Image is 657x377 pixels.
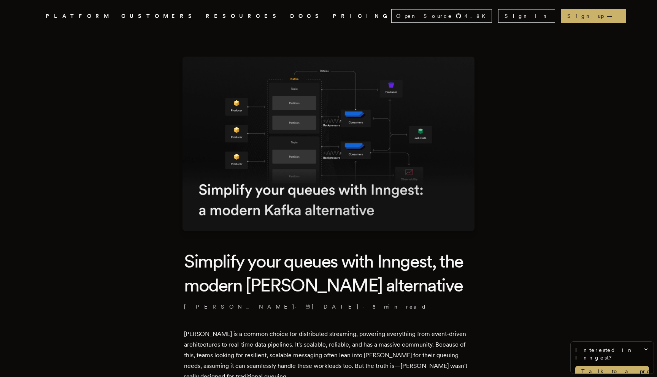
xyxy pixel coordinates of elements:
[121,11,197,21] a: CUSTOMERS
[465,12,490,20] span: 4.8 K
[184,303,473,310] p: [PERSON_NAME] · ·
[46,11,112,21] button: PLATFORM
[575,366,649,377] a: Talk to a product expert
[561,9,626,23] a: Sign up
[373,303,427,310] span: 5 min read
[607,12,620,20] span: →
[206,11,281,21] button: RESOURCES
[290,11,324,21] a: DOCS
[498,9,555,23] a: Sign In
[305,303,359,310] span: [DATE]
[575,346,649,361] span: Interested in Inngest?
[396,12,452,20] span: Open Source
[182,57,474,231] img: Featured image for Simplify your queues with Inngest, the modern Kafka alternative blog post
[184,249,473,297] h1: Simplify your queues with Inngest, the modern [PERSON_NAME] alternative
[333,11,391,21] a: PRICING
